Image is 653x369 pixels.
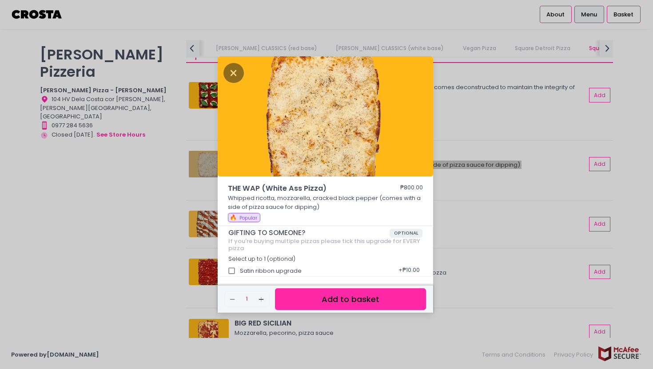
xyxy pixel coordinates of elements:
div: + ₱10.00 [395,263,422,279]
div: ₱800.00 [400,183,423,194]
span: OPTIONAL [390,229,423,238]
button: Close [223,68,244,77]
img: THE WAP (White Ass Pizza) [218,56,433,177]
span: 🔥 [230,213,237,222]
span: Select up to 1 (optional) [228,255,295,263]
p: Whipped ricotta, mozzarella, cracked black pepper (comes with a side of pizza sauce for dipping) [228,194,423,211]
span: Popular [239,215,257,221]
span: GIFTING TO SOMEONE? [228,229,390,237]
div: If you're buying multiple pizzas please tick this upgrade for EVERY pizza [228,238,423,251]
span: THE WAP (White Ass Pizza) [228,183,374,194]
button: Add to basket [275,288,426,310]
